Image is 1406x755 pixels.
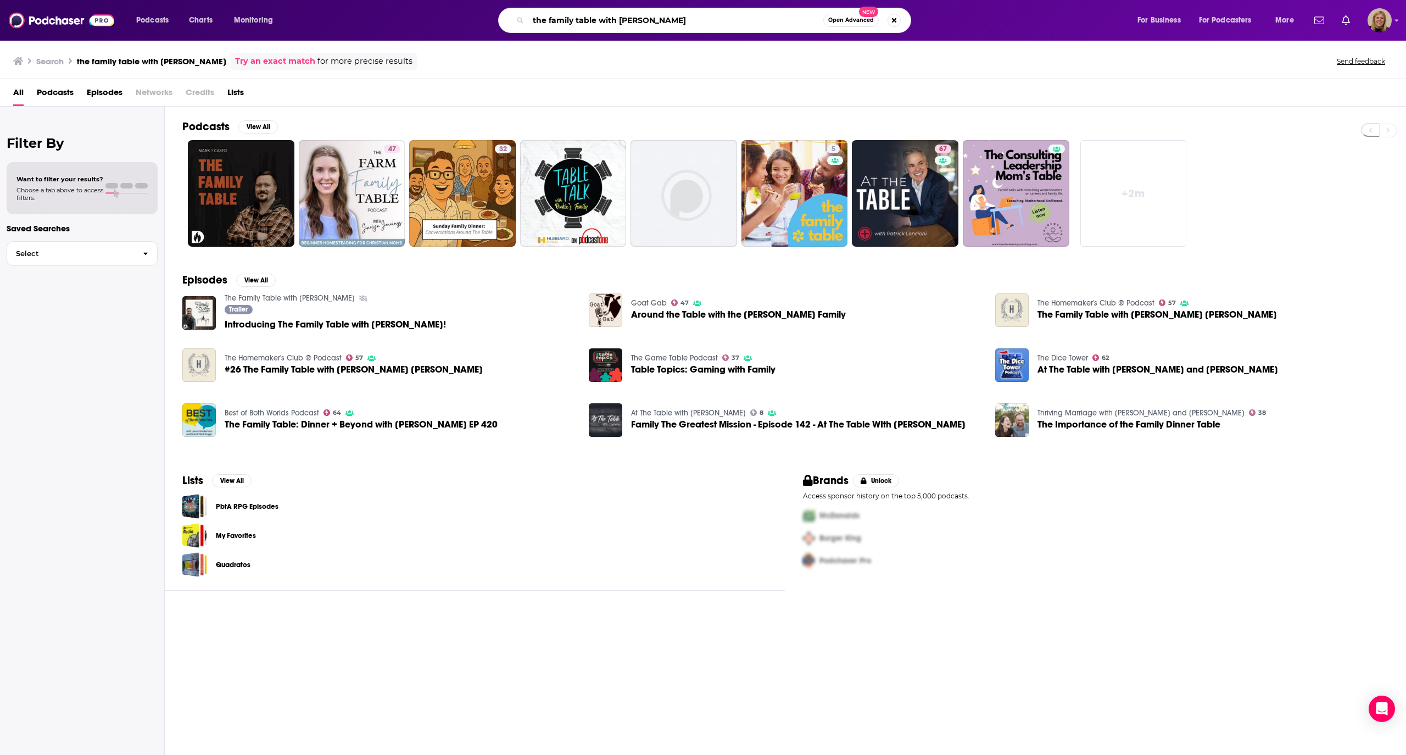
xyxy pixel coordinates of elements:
[589,293,622,327] a: Around the Table with the Thompson Family
[1037,420,1220,429] a: The Importance of the Family Dinner Table
[827,145,840,153] a: 5
[317,55,412,68] span: for more precise results
[803,492,1388,500] p: Access sponsor history on the top 5,000 podcasts.
[229,306,248,313] span: Trailer
[1337,11,1354,30] a: Show notifications dropdown
[16,186,103,202] span: Choose a tab above to access filters.
[225,365,483,374] span: #26 The Family Table with [PERSON_NAME] [PERSON_NAME]
[939,144,947,155] span: 67
[355,356,363,360] span: 57
[212,474,252,487] button: View All
[799,527,819,549] img: Second Pro Logo
[136,84,172,106] span: Networks
[182,474,203,487] h2: Lists
[1249,409,1266,416] a: 38
[16,175,103,183] span: Want to filter your results?
[1199,13,1252,28] span: For Podcasters
[182,348,216,382] img: #26 The Family Table with Claire Mariah Murray
[631,408,746,418] a: At The Table with Darlene
[1369,696,1395,722] div: Open Intercom Messenger
[995,348,1029,382] img: At The Table with Tom and Eric - Mark Streed
[819,511,860,520] span: McDonalds
[225,353,342,363] a: The Homemaker's Club ® Podcast
[384,145,400,153] a: 47
[182,296,216,330] img: Introducing The Family Table with Mark Casto!
[182,474,252,487] a: ListsView All
[631,298,667,308] a: Goat Gab
[216,501,278,513] a: PbtA RPG Episodes
[828,18,874,23] span: Open Advanced
[323,409,342,416] a: 64
[1334,57,1388,66] button: Send feedback
[1368,8,1392,32] img: User Profile
[299,140,405,247] a: 47
[589,348,622,382] img: Table Topics: Gaming with Family
[1130,12,1195,29] button: open menu
[129,12,183,29] button: open menu
[182,523,207,548] a: My Favorites
[722,354,740,361] a: 37
[87,84,122,106] a: Episodes
[227,84,244,106] span: Lists
[1275,13,1294,28] span: More
[225,320,446,329] a: Introducing The Family Table with Mark Casto!
[499,144,507,155] span: 32
[1037,408,1245,418] a: Thriving Marriage with Mark and Bethany
[799,504,819,527] img: First Pro Logo
[1037,310,1277,319] a: The Family Table with Claire Mariah Murray
[1080,140,1187,247] a: +2m
[509,8,922,33] div: Search podcasts, credits, & more...
[182,273,227,287] h2: Episodes
[36,56,64,66] h3: Search
[216,559,250,571] a: Quadratos
[859,7,879,17] span: New
[1037,365,1278,374] span: At The Table with [PERSON_NAME] and [PERSON_NAME]
[182,494,207,519] a: PbtA RPG Episodes
[136,13,169,28] span: Podcasts
[823,14,879,27] button: Open AdvancedNew
[799,549,819,572] img: Third Pro Logo
[1037,298,1154,308] a: The Homemaker's Club ® Podcast
[995,293,1029,327] img: The Family Table with Claire Mariah Murray
[528,12,823,29] input: Search podcasts, credits, & more...
[1137,13,1181,28] span: For Business
[238,120,278,134] button: View All
[186,84,214,106] span: Credits
[225,408,319,418] a: Best of Both Worlds Podcast
[1102,356,1109,360] span: 62
[631,310,846,319] a: Around the Table with the Thompson Family
[182,120,230,134] h2: Podcasts
[234,13,273,28] span: Monitoring
[1037,365,1278,374] a: At The Table with Tom and Eric - Mark Streed
[7,241,158,266] button: Select
[1092,354,1109,361] a: 62
[631,365,775,374] span: Table Topics: Gaming with Family
[182,12,219,29] a: Charts
[37,84,74,106] a: Podcasts
[1368,8,1392,32] button: Show profile menu
[935,145,951,153] a: 67
[1168,301,1176,306] span: 57
[589,403,622,437] a: Family The Greatest Mission - Episode 142 - At The Table WIth Darlene
[819,534,861,543] span: Burger King
[9,10,114,31] img: Podchaser - Follow, Share and Rate Podcasts
[1037,353,1088,363] a: The Dice Tower
[13,84,24,106] a: All
[346,354,364,361] a: 57
[182,552,207,577] span: Quadratos
[7,223,158,234] p: Saved Searches
[7,135,158,151] h2: Filter By
[225,293,355,303] a: The Family Table with Mark Casto
[832,144,835,155] span: 5
[226,12,287,29] button: open menu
